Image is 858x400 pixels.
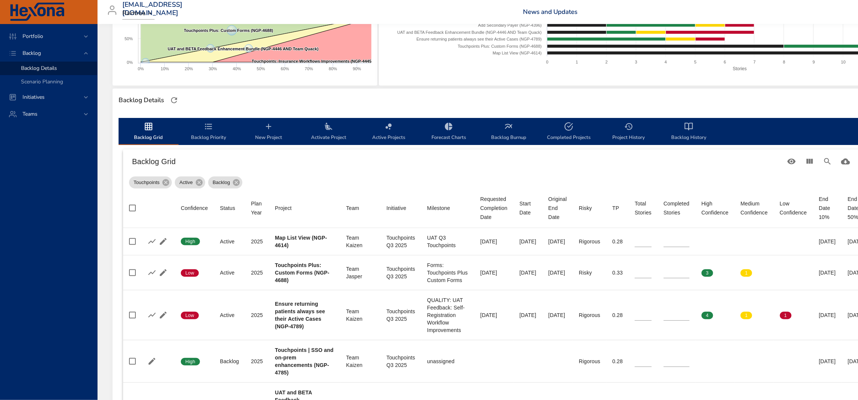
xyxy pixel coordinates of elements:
[702,199,729,217] span: High Confidence
[220,204,239,213] span: Status
[183,122,234,142] span: Backlog Priority
[275,204,292,213] div: Project
[579,204,600,213] span: Risky
[146,356,158,367] button: Edit Project Details
[480,195,507,222] div: Requested Completion Date
[175,179,197,186] span: Active
[346,204,374,213] span: Team
[819,311,836,319] div: [DATE]
[612,269,623,276] div: 0.33
[480,238,507,245] div: [DATE]
[386,204,406,213] div: Sort
[220,204,235,213] div: Sort
[9,3,65,21] img: Hexona
[702,238,713,245] span: 0
[819,358,836,365] div: [DATE]
[123,122,174,142] span: Backlog Grid
[612,358,623,365] div: 0.28
[386,265,415,280] div: Touchpoints Q3 2025
[208,177,242,189] div: Backlog
[184,28,273,33] text: Touchpoints Plus: Custom Forms (NGP-4688)
[427,358,469,365] div: unassigned
[116,94,166,106] div: Backlog Details
[243,122,294,142] span: New Project
[427,234,469,249] div: UAT Q3 Touchpoints
[427,204,450,213] div: Milestone
[208,179,234,186] span: Backlog
[305,66,313,71] text: 70%
[664,199,690,217] div: Completed Stories
[233,66,241,71] text: 40%
[635,60,637,64] text: 3
[251,199,263,217] div: Sort
[741,199,768,217] div: Medium Confidence
[209,66,217,71] text: 30%
[548,269,567,276] div: [DATE]
[579,358,600,365] div: Rigorous
[346,204,359,213] div: Team
[122,1,183,17] h3: [EMAIL_ADDRESS][DOMAIN_NAME]
[275,204,334,213] span: Project
[741,199,768,217] div: Sort
[275,204,292,213] div: Sort
[520,199,536,217] div: Start Date
[841,60,846,64] text: 10
[175,177,205,189] div: Active
[220,269,239,276] div: Active
[158,309,169,321] button: Edit Project Details
[181,358,200,365] span: High
[346,265,374,280] div: Team Jasper
[251,238,263,245] div: 2025
[386,354,415,369] div: Touchpoints Q3 2025
[275,301,325,329] b: Ensure returning patients always see their Active Cases (NGP-4789)
[520,311,536,319] div: [DATE]
[702,312,713,319] span: 4
[612,204,619,213] div: Sort
[819,195,836,222] div: End Date 10%
[17,50,47,57] span: Backlog
[543,122,594,142] span: Completed Projects
[423,122,474,142] span: Forecast Charts
[220,358,239,365] div: Backlog
[801,152,819,171] button: View Columns
[603,122,654,142] span: Project History
[665,60,667,64] text: 4
[386,234,415,249] div: Touchpoints Q3 2025
[181,204,208,213] div: Sort
[138,66,144,71] text: 0%
[21,65,57,72] span: Backlog Details
[386,308,415,323] div: Touchpoints Q3 2025
[17,94,51,101] span: Initiatives
[741,238,752,245] span: 0
[251,199,263,217] div: Plan Year
[353,66,361,71] text: 90%
[416,37,542,41] text: Ensure returning patients always see their Active Cases (NGP-4789)
[427,261,469,284] div: Forms: Touchpoints Plus Custom Forms
[819,152,837,171] button: Search
[520,238,536,245] div: [DATE]
[548,195,567,222] div: Sort
[780,199,807,217] span: Low Confidence
[780,312,792,319] span: 1
[251,269,263,276] div: 2025
[185,66,193,71] text: 20%
[702,270,713,276] span: 3
[386,204,415,213] span: Initiative
[819,269,836,276] div: [DATE]
[275,235,327,248] b: Map List View (NGP-4614)
[346,354,374,369] div: Team Kaizen
[158,236,169,247] button: Edit Project Details
[458,44,542,48] text: Touchpoints Plus: Custom Forms (NGP-4688)
[612,311,623,319] div: 0.28
[520,199,536,217] div: Sort
[480,195,507,222] div: Sort
[146,236,158,247] button: Show Burnup
[523,8,577,16] a: News and Updates
[158,267,169,278] button: Edit Project Details
[548,195,567,222] span: Original End Date
[780,199,807,217] div: Sort
[397,30,542,35] text: UAT and BETA Feedback Enhancement Bundle (NGP-4446 AND Team Quack)
[702,199,729,217] div: Sort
